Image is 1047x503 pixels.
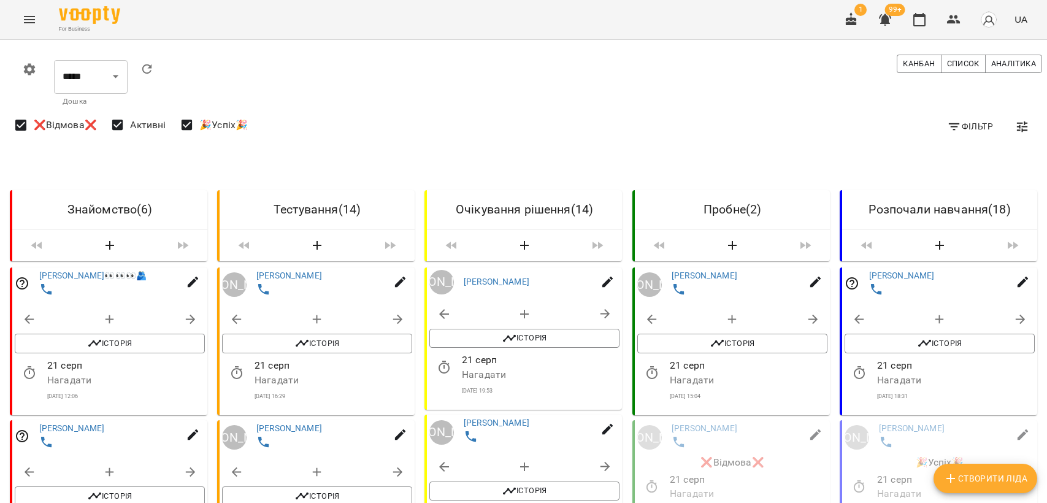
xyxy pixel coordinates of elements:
[1014,13,1027,26] span: UA
[942,115,998,137] button: Фільтр
[852,200,1027,219] h6: Розпочали навчання ( 18 )
[429,481,619,501] button: Історія
[163,234,202,256] span: Пересунути лідів з колонки
[269,234,366,256] button: Створити Ліда
[464,277,529,286] a: [PERSON_NAME]
[15,334,205,353] button: Історія
[637,272,662,297] a: [PERSON_NAME]
[897,55,941,73] button: Канбан
[670,472,827,486] p: 21 серп
[429,270,454,294] div: Інна Фортунатова
[429,328,619,348] button: Історія
[59,25,120,33] span: For Business
[645,200,820,219] h6: Пробне ( 2 )
[429,270,454,294] a: [PERSON_NAME]
[59,6,120,24] img: Voopty Logo
[943,471,1027,486] span: Створити Ліда
[877,486,1035,501] p: Нагадати
[877,358,1035,373] p: 21 серп
[845,425,869,450] a: [PERSON_NAME]
[224,234,264,256] span: Пересунути лідів з колонки
[222,272,247,297] a: [PERSON_NAME]
[879,423,945,433] a: [PERSON_NAME]
[15,429,29,443] svg: Відповідальний співробітник не заданий
[786,234,825,256] span: Пересунути лідів з колонки
[947,57,980,71] span: Список
[637,425,662,450] div: Тетяна Лучка
[985,55,1042,73] button: Аналітика
[21,336,199,351] span: Історія
[851,336,1029,351] span: Історія
[15,276,29,291] svg: Відповідальний співробітник не заданий
[228,336,406,351] span: Історія
[869,271,934,280] a: [PERSON_NAME]
[672,271,737,280] a: [PERSON_NAME]
[640,234,679,256] span: Пересунути лідів з колонки
[877,472,1035,486] p: 21 серп
[429,420,454,444] a: [PERSON_NAME]
[15,5,44,34] button: Menu
[993,234,1032,256] span: Пересунути лідів з колонки
[670,486,827,501] p: Нагадати
[941,55,986,73] button: Список
[255,392,412,401] p: [DATE] 16:29
[255,373,412,388] p: Нагадати
[222,425,247,450] div: Тетяна Лучка
[437,200,612,219] h6: Очікування рішення ( 14 )
[256,423,322,433] a: [PERSON_NAME]
[222,425,247,450] a: [PERSON_NAME]
[47,358,205,373] p: 21 серп
[462,367,619,382] p: Нагадати
[429,420,454,444] div: Інна Фортунатова
[842,455,1037,470] p: 🎉Успіх🎉
[47,373,205,388] p: Нагадати
[256,271,322,280] a: [PERSON_NAME]
[635,455,830,470] p: ❌Відмова❌
[1010,8,1032,31] button: UA
[845,425,869,450] div: Тетяна Лучка
[435,331,613,345] span: Історія
[222,334,412,353] button: Історія
[63,96,119,108] p: Дошка
[947,119,993,134] span: Фільтр
[578,234,618,256] span: Пересунути лідів з колонки
[670,373,827,388] p: Нагадати
[980,11,997,28] img: avatar_s.png
[637,272,662,297] div: Тетяна Лучка
[891,234,988,256] button: Створити Ліда
[845,276,859,291] svg: Відповідальний співробітник не заданий
[637,334,827,353] button: Історія
[435,483,613,498] span: Історія
[34,118,97,132] span: ❌Відмова❌
[885,4,905,16] span: 99+
[462,353,619,367] p: 21 серп
[903,57,935,71] span: Канбан
[130,118,166,132] span: Активні
[464,418,529,428] a: [PERSON_NAME]
[255,358,412,373] p: 21 серп
[462,386,619,395] p: [DATE] 19:53
[670,392,827,401] p: [DATE] 15:04
[877,392,1035,401] p: [DATE] 18:31
[222,272,247,297] div: Тетяна Лучка
[877,373,1035,388] p: Нагадати
[22,200,198,219] h6: Знайомство ( 6 )
[934,464,1037,493] button: Створити Ліда
[684,234,781,256] button: Створити Ліда
[47,392,205,401] p: [DATE] 12:06
[643,336,821,351] span: Історія
[637,425,662,450] a: [PERSON_NAME]
[432,234,471,256] span: Пересунути лідів з колонки
[672,423,737,433] a: [PERSON_NAME]
[845,334,1035,353] button: Історія
[17,234,56,256] span: Пересунути лідів з колонки
[991,57,1036,71] span: Аналітика
[61,234,158,256] button: Створити Ліда
[229,200,405,219] h6: Тестування ( 14 )
[39,423,105,433] a: [PERSON_NAME]
[670,358,827,373] p: 21 серп
[847,234,886,256] span: Пересунути лідів з колонки
[854,4,867,16] span: 1
[199,118,248,132] span: 🎉Успіх🎉
[370,234,410,256] span: Пересунути лідів з колонки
